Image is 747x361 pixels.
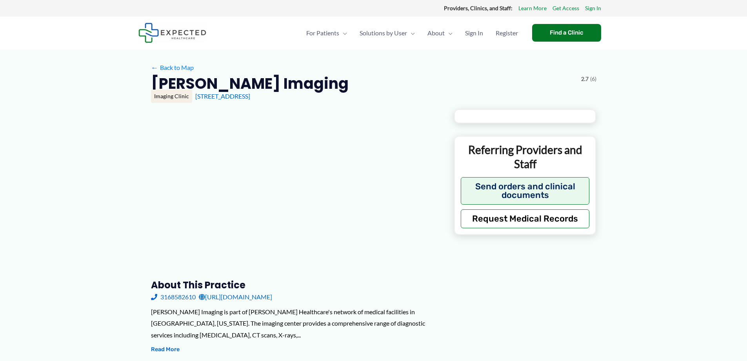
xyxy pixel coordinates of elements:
[360,19,407,47] span: Solutions by User
[427,19,445,47] span: About
[151,279,442,291] h3: About this practice
[590,74,596,84] span: (6)
[353,19,421,47] a: Solutions by UserMenu Toggle
[465,19,483,47] span: Sign In
[151,74,349,93] h2: [PERSON_NAME] Imaging
[421,19,459,47] a: AboutMenu Toggle
[459,19,489,47] a: Sign In
[199,291,272,303] a: [URL][DOMAIN_NAME]
[151,345,180,354] button: Read More
[461,143,590,171] p: Referring Providers and Staff
[445,19,453,47] span: Menu Toggle
[489,19,524,47] a: Register
[461,209,590,228] button: Request Medical Records
[339,19,347,47] span: Menu Toggle
[553,3,579,13] a: Get Access
[195,92,250,100] a: [STREET_ADDRESS]
[138,23,206,43] img: Expected Healthcare Logo - side, dark font, small
[151,90,192,103] div: Imaging Clinic
[300,19,524,47] nav: Primary Site Navigation
[496,19,518,47] span: Register
[300,19,353,47] a: For PatientsMenu Toggle
[581,74,589,84] span: 2.7
[518,3,547,13] a: Learn More
[151,62,194,73] a: ←Back to Map
[407,19,415,47] span: Menu Toggle
[151,291,196,303] a: 3168582610
[532,24,601,42] a: Find a Clinic
[585,3,601,13] a: Sign In
[306,19,339,47] span: For Patients
[444,5,513,11] strong: Providers, Clinics, and Staff:
[151,64,158,71] span: ←
[461,177,590,205] button: Send orders and clinical documents
[151,306,442,341] div: [PERSON_NAME] Imaging is part of [PERSON_NAME] Healthcare's network of medical facilities in [GEO...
